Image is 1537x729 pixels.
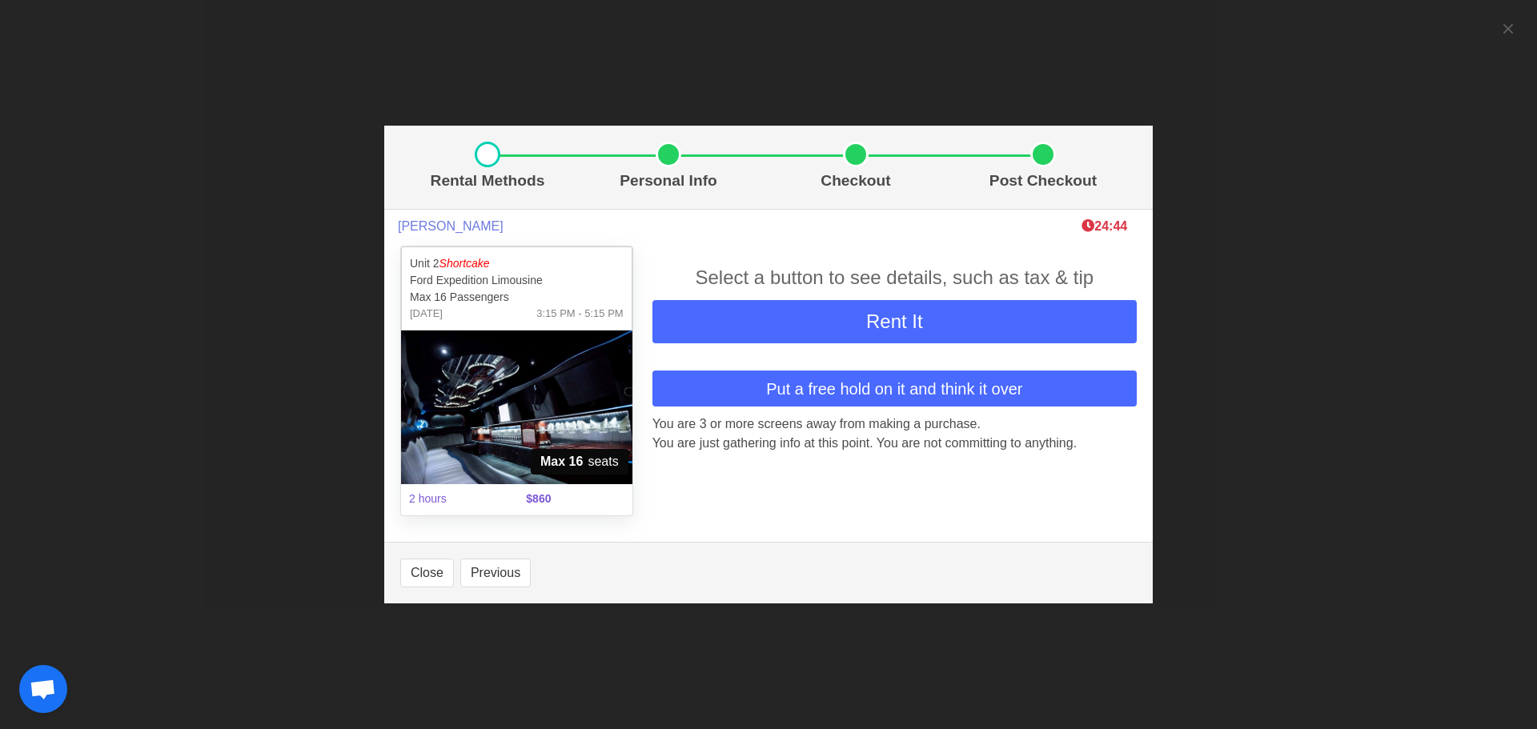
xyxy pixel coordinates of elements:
button: Previous [460,559,531,587]
span: Rent It [866,310,923,332]
span: 3:15 PM - 5:15 PM [536,306,623,322]
p: Unit 2 [410,255,624,272]
span: [PERSON_NAME] [398,218,504,234]
span: The clock is ticking ⁠— this timer shows how long we'll hold this limo during checkout. If time r... [1082,219,1127,233]
span: [DATE] [410,306,443,322]
b: 24:44 [1082,219,1127,233]
button: Rent It [652,300,1137,343]
strong: Max 16 [540,452,583,471]
p: Ford Expedition Limousine [410,272,624,289]
p: Rental Methods [407,170,568,193]
em: Shortcake [439,257,490,270]
div: Select a button to see details, such as tax & tip [652,263,1137,292]
p: Max 16 Passengers [410,289,624,306]
p: Post Checkout [956,170,1130,193]
button: Close [400,559,454,587]
span: 2 hours [399,481,516,517]
p: You are 3 or more screens away from making a purchase. [652,415,1137,434]
p: Personal Info [581,170,756,193]
img: 02%2002.jpg [401,330,632,484]
p: You are just gathering info at this point. You are not committing to anything. [652,434,1137,453]
span: seats [531,449,628,475]
p: Checkout [768,170,943,193]
span: Put a free hold on it and think it over [766,377,1022,401]
button: Put a free hold on it and think it over [652,371,1137,407]
div: Open chat [19,665,67,713]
